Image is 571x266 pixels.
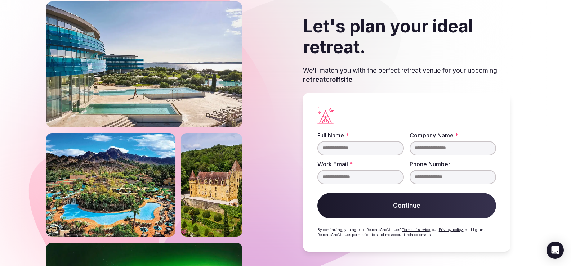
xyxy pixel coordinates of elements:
label: Company Name [410,132,496,138]
img: Castle on a slope [181,133,242,237]
label: Work Email [317,161,404,167]
label: Phone Number [410,161,496,167]
p: By continuing, you agree to RetreatsAndVenues' , our , and I grant RetreatsAndVenues permission t... [317,227,496,237]
label: Full Name [317,132,404,138]
a: Privacy policy [439,227,463,232]
button: Continue [317,193,496,219]
p: We'll match you with the perfect retreat venue for your upcoming or [303,66,510,84]
img: Falkensteiner outdoor resort with pools [46,1,242,127]
a: Terms of service [402,227,430,232]
img: Phoenix river ranch resort [46,133,175,237]
strong: retreat [303,76,326,83]
strong: offsite [332,76,352,83]
div: Open Intercom Messenger [547,242,564,259]
h2: Let's plan your ideal retreat. [303,16,510,57]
